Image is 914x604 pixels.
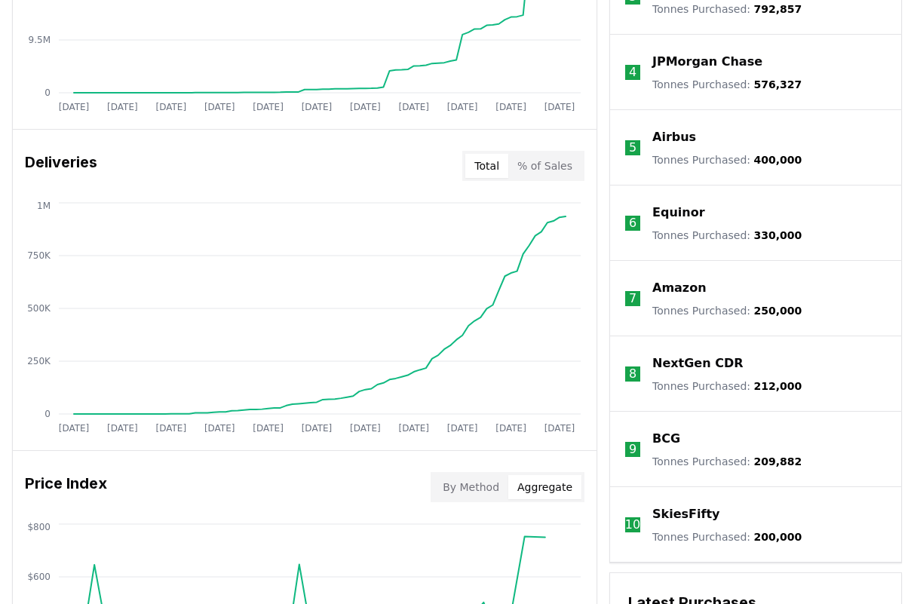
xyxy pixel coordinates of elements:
tspan: [DATE] [447,102,478,112]
tspan: 0 [44,87,51,98]
a: NextGen CDR [652,354,744,373]
tspan: 0 [44,409,51,419]
tspan: 1M [37,201,51,211]
p: 10 [625,516,640,534]
span: 792,857 [754,3,802,15]
button: Total [465,154,508,178]
tspan: [DATE] [204,423,235,434]
span: 400,000 [754,154,802,166]
tspan: [DATE] [544,423,575,434]
button: Aggregate [508,475,581,499]
tspan: [DATE] [155,423,186,434]
tspan: [DATE] [302,102,333,112]
tspan: 750K [27,250,51,261]
p: Tonnes Purchased : [652,529,802,544]
p: Tonnes Purchased : [652,228,802,243]
tspan: [DATE] [398,423,429,434]
p: Tonnes Purchased : [652,152,802,167]
tspan: [DATE] [59,423,90,434]
a: BCG [652,430,680,448]
tspan: [DATE] [350,102,381,112]
tspan: [DATE] [350,423,381,434]
tspan: [DATE] [447,423,478,434]
button: % of Sales [508,154,581,178]
p: Tonnes Purchased : [652,379,802,394]
p: Tonnes Purchased : [652,77,802,92]
a: Amazon [652,279,707,297]
span: 576,327 [754,78,802,90]
tspan: [DATE] [544,102,575,112]
p: 7 [629,290,636,308]
p: 9 [629,440,636,458]
p: Tonnes Purchased : [652,303,802,318]
a: SkiesFifty [652,505,719,523]
tspan: 500K [27,303,51,314]
tspan: [DATE] [495,423,526,434]
tspan: [DATE] [253,423,284,434]
span: 200,000 [754,531,802,543]
tspan: [DATE] [59,102,90,112]
p: 8 [629,365,636,383]
a: Airbus [652,128,696,146]
a: Equinor [652,204,705,222]
tspan: [DATE] [253,102,284,112]
tspan: [DATE] [204,102,235,112]
span: 212,000 [754,380,802,392]
p: 6 [629,214,636,232]
tspan: [DATE] [107,423,138,434]
p: Tonnes Purchased : [652,454,802,469]
tspan: [DATE] [398,102,429,112]
tspan: [DATE] [155,102,186,112]
tspan: [DATE] [107,102,138,112]
tspan: [DATE] [302,423,333,434]
tspan: $600 [27,572,51,582]
span: 209,882 [754,455,802,468]
tspan: $800 [27,522,51,532]
button: By Method [434,475,508,499]
span: 250,000 [754,305,802,317]
a: JPMorgan Chase [652,53,762,71]
p: 4 [629,63,636,81]
p: Tonnes Purchased : [652,2,802,17]
span: 330,000 [754,229,802,241]
tspan: 250K [27,356,51,366]
tspan: [DATE] [495,102,526,112]
p: 5 [629,139,636,157]
h3: Deliveries [25,151,97,181]
tspan: 9.5M [29,35,51,45]
h3: Price Index [25,472,107,502]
